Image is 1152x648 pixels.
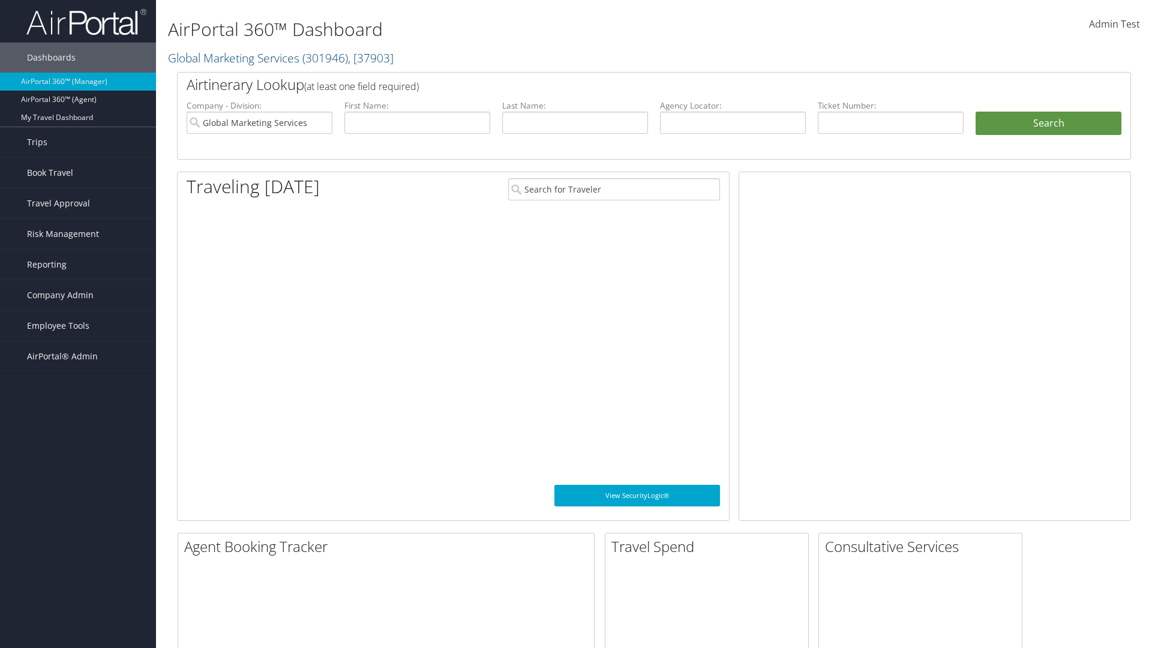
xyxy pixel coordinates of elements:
[184,536,594,557] h2: Agent Booking Tracker
[187,174,320,199] h1: Traveling [DATE]
[508,178,720,200] input: Search for Traveler
[554,485,720,506] a: View SecurityLogic®
[976,112,1121,136] button: Search
[26,8,146,36] img: airportal-logo.png
[27,43,76,73] span: Dashboards
[302,50,348,66] span: ( 301946 )
[27,188,90,218] span: Travel Approval
[168,50,394,66] a: Global Marketing Services
[27,341,98,371] span: AirPortal® Admin
[818,100,964,112] label: Ticket Number:
[27,127,47,157] span: Trips
[1089,17,1140,31] span: Admin Test
[168,17,816,42] h1: AirPortal 360™ Dashboard
[27,250,67,280] span: Reporting
[611,536,808,557] h2: Travel Spend
[825,536,1022,557] h2: Consultative Services
[502,100,648,112] label: Last Name:
[27,280,94,310] span: Company Admin
[187,100,332,112] label: Company - Division:
[27,158,73,188] span: Book Travel
[660,100,806,112] label: Agency Locator:
[187,74,1042,95] h2: Airtinerary Lookup
[27,219,99,249] span: Risk Management
[27,311,89,341] span: Employee Tools
[344,100,490,112] label: First Name:
[348,50,394,66] span: , [ 37903 ]
[304,80,419,93] span: (at least one field required)
[1089,6,1140,43] a: Admin Test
